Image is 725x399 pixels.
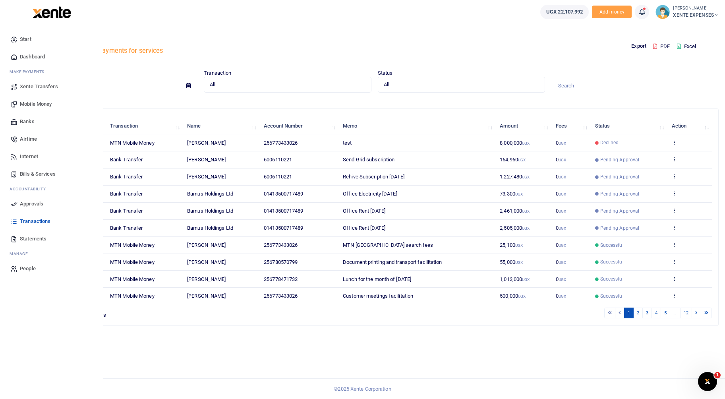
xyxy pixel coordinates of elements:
[600,173,640,180] span: Pending Approval
[30,34,371,43] h4: Payments
[624,308,634,318] a: 1
[495,118,551,135] th: Amount: activate to sort column ascending
[187,259,226,265] span: [PERSON_NAME]
[500,191,523,197] span: 73,300
[33,6,71,18] img: logo-large
[110,208,143,214] span: Bank Transfer
[600,275,624,283] span: Successful
[556,293,566,299] span: 0
[667,118,712,135] th: Action: activate to sort column ascending
[590,118,667,135] th: Status: activate to sort column ascending
[500,225,530,231] span: 2,505,000
[600,242,624,249] span: Successful
[343,174,404,180] span: Rehive Subscription [DATE]
[20,100,52,108] span: Mobile Money
[6,95,97,113] a: Mobile Money
[20,265,36,273] span: People
[546,8,583,16] span: UGX 22,107,992
[110,293,155,299] span: MTN Mobile Money
[515,192,523,196] small: UGX
[518,294,526,298] small: UGX
[264,140,298,146] span: 256773433026
[559,141,566,145] small: UGX
[559,243,566,248] small: UGX
[500,259,523,265] span: 55,000
[343,259,442,265] span: Document printing and transport facilitation
[559,226,566,230] small: UGX
[500,276,530,282] span: 1,013,000
[264,174,292,180] span: 6006110221
[343,208,385,214] span: Office Rent [DATE]
[20,135,37,143] span: Airtime
[20,118,35,126] span: Banks
[187,293,226,299] span: [PERSON_NAME]
[670,40,703,53] button: Excel
[204,69,231,77] label: Transaction
[264,293,298,299] span: 256773433026
[264,208,303,214] span: 01413500717489
[673,5,719,12] small: [PERSON_NAME]
[652,308,661,318] a: 4
[30,79,180,92] input: select period
[187,157,226,163] span: [PERSON_NAME]
[642,308,652,318] a: 3
[600,225,640,232] span: Pending Approval
[343,242,433,248] span: MTN [GEOGRAPHIC_DATA] search fees
[14,251,28,257] span: anage
[515,260,523,265] small: UGX
[556,140,566,146] span: 0
[655,5,719,19] a: profile-user [PERSON_NAME] XENTE EXPENSES
[551,118,591,135] th: Fees: activate to sort column ascending
[559,277,566,282] small: UGX
[6,66,97,78] li: M
[540,5,589,19] a: UGX 22,107,992
[680,308,692,318] a: 12
[106,118,183,135] th: Transaction: activate to sort column ascending
[551,79,719,92] input: Search
[6,230,97,248] a: Statements
[698,372,717,391] iframe: Intercom live chat
[556,191,566,197] span: 0
[187,174,226,180] span: [PERSON_NAME]
[673,12,719,19] span: XENTE EXPENSES
[600,156,640,163] span: Pending Approval
[343,191,397,197] span: Office Electricity [DATE]
[559,158,566,162] small: UGX
[556,157,566,163] span: 0
[500,157,526,163] span: 164,960
[592,6,632,19] li: Toup your wallet
[556,242,566,248] span: 0
[264,276,298,282] span: 256778471732
[187,140,226,146] span: [PERSON_NAME]
[559,192,566,196] small: UGX
[187,208,233,214] span: Bamus Holdings Ltd
[14,69,44,75] span: ake Payments
[110,191,143,197] span: Bank Transfer
[259,118,338,135] th: Account Number: activate to sort column ascending
[500,174,530,180] span: 1,227,480
[556,208,566,214] span: 0
[500,293,526,299] span: 500,000
[6,78,97,95] a: Xente Transfers
[30,47,371,55] h5: Outgoing transfers and payments for services
[6,48,97,66] a: Dashboard
[559,260,566,265] small: UGX
[37,307,315,319] div: Showing 1 to 10 of 116 entries
[6,260,97,277] a: People
[264,191,303,197] span: 01413500717489
[264,225,303,231] span: 01413500717489
[343,293,413,299] span: Customer meetings facilitation
[32,9,71,15] a: logo-small logo-large logo-large
[515,243,523,248] small: UGX
[6,165,97,183] a: Bills & Services
[187,242,226,248] span: [PERSON_NAME]
[592,6,632,19] span: Add money
[264,259,298,265] span: 256780570799
[537,5,592,19] li: Wallet ballance
[653,40,670,53] button: PDF
[6,130,97,148] a: Airtime
[522,175,530,179] small: UGX
[522,226,530,230] small: UGX
[210,81,360,89] span: All
[6,31,97,48] a: Start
